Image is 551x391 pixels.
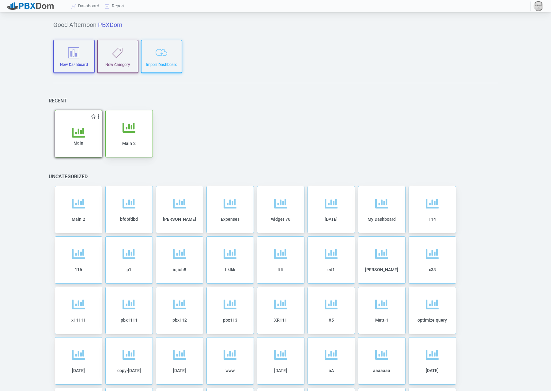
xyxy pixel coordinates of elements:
span: X5 [329,318,334,323]
span: p1 [126,267,131,272]
span: [PERSON_NAME] [163,217,196,222]
span: [DATE] [173,368,186,373]
span: Main 2 [72,217,85,222]
span: x11111 [71,318,86,323]
span: bfdbfdbd [120,217,138,222]
span: XR111 [274,318,287,323]
h6: Uncategorized [49,174,88,179]
span: aaaaaaa [373,368,390,373]
span: widget 76 [271,217,290,222]
span: Main [74,141,83,146]
span: Matt-1 [375,318,388,323]
span: llklkk [225,267,235,272]
span: [DATE] [426,368,439,373]
span: copy-[DATE] [117,368,141,373]
span: pbx1111 [121,318,138,323]
span: My Dashboard [368,217,396,222]
span: x33 [429,267,436,272]
span: PBXDom [98,21,123,28]
span: pbx113 [223,318,237,323]
a: Dashboard [69,0,102,12]
h5: Good Afternoon [53,21,498,28]
span: [PERSON_NAME] [365,267,398,272]
span: [DATE] [325,217,338,222]
button: New Dashboard [53,40,95,73]
span: [DATE] [72,368,85,373]
span: Main 2 [122,141,136,146]
span: ffff [277,267,284,272]
span: iojioh8 [173,267,186,272]
span: www [225,368,235,373]
a: Report [102,0,128,12]
span: [DATE] [274,368,287,373]
img: 59815a3c8890a36c254578057cc7be37 [534,1,543,11]
h6: Recent [49,98,67,104]
span: pbx112 [172,318,187,323]
span: optimize query [417,318,447,323]
span: Expenses [221,217,240,222]
span: aA [329,368,334,373]
span: ed1 [327,267,335,272]
span: 116 [75,267,82,272]
button: Import Dashboard [141,40,182,73]
button: New Category [97,40,138,73]
span: 114 [428,217,436,222]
